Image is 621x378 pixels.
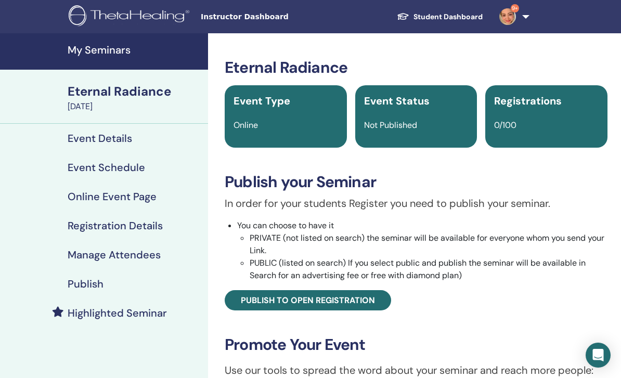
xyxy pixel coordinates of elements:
h4: Event Details [68,132,132,145]
h4: Registration Details [68,219,163,232]
img: logo.png [69,5,193,29]
div: [DATE] [68,100,202,113]
p: Use our tools to spread the word about your seminar and reach more people: [225,362,607,378]
span: Online [234,120,258,131]
span: Registrations [494,94,562,108]
h4: Publish [68,278,103,290]
div: Open Intercom Messenger [586,343,611,368]
a: Eternal Radiance[DATE] [61,83,208,113]
span: Event Type [234,94,290,108]
li: PUBLIC (listed on search) If you select public and publish the seminar will be available in Searc... [250,257,607,282]
h4: Online Event Page [68,190,157,203]
span: Not Published [364,120,417,131]
p: In order for your students Register you need to publish your seminar. [225,195,607,211]
img: default.jpg [499,8,516,25]
h4: Event Schedule [68,161,145,174]
a: Publish to open registration [225,290,391,310]
li: You can choose to have it [237,219,607,282]
a: Student Dashboard [389,7,491,27]
li: PRIVATE (not listed on search) the seminar will be available for everyone whom you send your Link. [250,232,607,257]
h4: Manage Attendees [68,249,161,261]
h3: Eternal Radiance [225,58,607,77]
span: Instructor Dashboard [201,11,357,22]
div: Eternal Radiance [68,83,202,100]
h4: My Seminars [68,44,202,56]
h4: Highlighted Seminar [68,307,167,319]
img: graduation-cap-white.svg [397,12,409,21]
h3: Promote Your Event [225,335,607,354]
span: Event Status [364,94,430,108]
h3: Publish your Seminar [225,173,607,191]
span: Publish to open registration [241,295,375,306]
span: 9+ [511,4,519,12]
span: 0/100 [494,120,516,131]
